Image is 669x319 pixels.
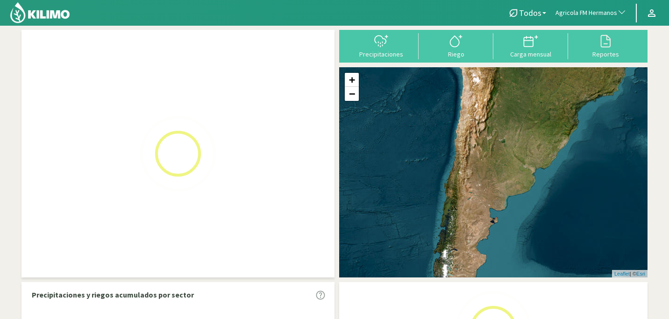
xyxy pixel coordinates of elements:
a: Esri [636,271,645,276]
img: Kilimo [9,1,71,24]
img: Loading... [131,107,225,200]
p: Precipitaciones y riegos acumulados por sector [32,289,194,300]
div: | © [612,270,648,278]
button: Precipitaciones [344,33,419,58]
button: Agricola FM Hermanos [551,3,631,23]
button: Reportes [568,33,643,58]
a: Leaflet [614,271,630,276]
a: Zoom out [345,87,359,101]
a: Zoom in [345,73,359,87]
span: Agricola FM Hermanos [555,8,617,18]
div: Carga mensual [496,51,565,57]
div: Reportes [571,51,640,57]
div: Precipitaciones [347,51,416,57]
div: Riego [421,51,491,57]
span: Todos [519,8,541,18]
button: Carga mensual [493,33,568,58]
button: Riego [419,33,493,58]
